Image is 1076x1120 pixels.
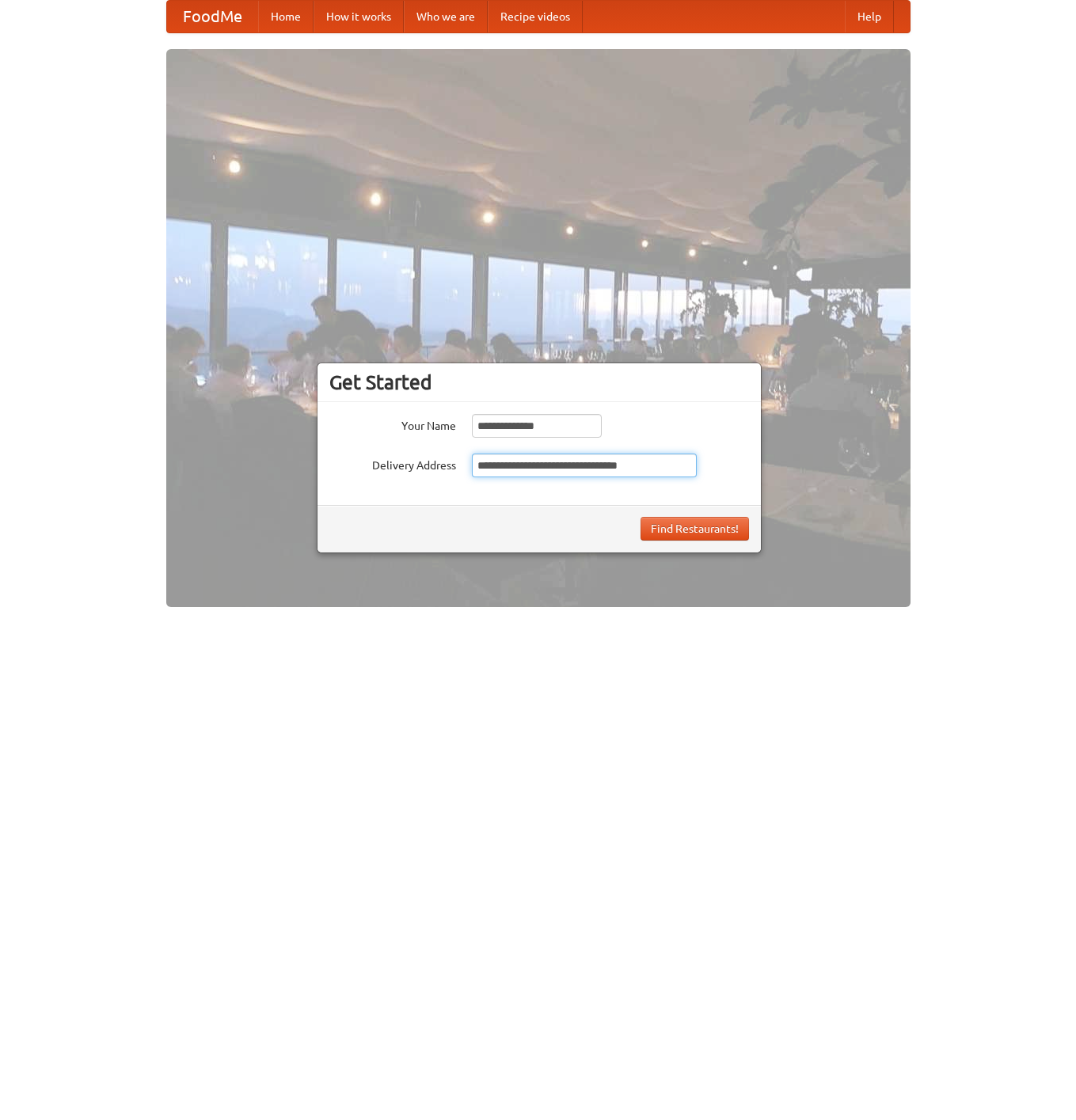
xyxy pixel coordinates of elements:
a: Who we are [404,1,488,32]
label: Delivery Address [329,454,456,473]
a: Home [258,1,314,32]
h3: Get Started [329,370,749,394]
a: Help [845,1,894,32]
label: Your Name [329,414,456,434]
button: Find Restaurants! [641,517,749,541]
a: Recipe videos [488,1,583,32]
a: FoodMe [167,1,258,32]
a: How it works [314,1,404,32]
